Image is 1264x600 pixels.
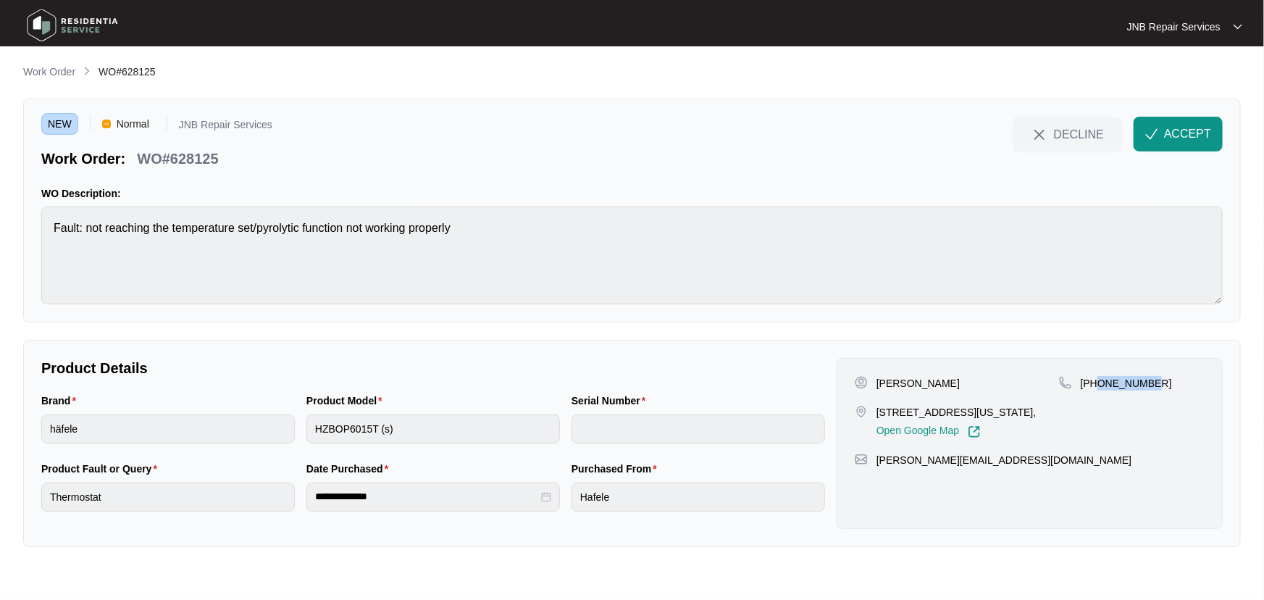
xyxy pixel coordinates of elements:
[876,453,1131,467] p: [PERSON_NAME][EMAIL_ADDRESS][DOMAIN_NAME]
[572,462,663,476] label: Purchased From
[572,393,651,408] label: Serial Number
[1127,20,1221,34] p: JNB Repair Services
[41,207,1223,304] textarea: Fault: not reaching the temperature set/pyrolytic function not working properly
[41,462,163,476] label: Product Fault or Query
[41,186,1223,201] p: WO Description:
[81,65,93,77] img: chevron-right
[1134,117,1223,151] button: check-IconACCEPT
[855,453,868,466] img: map-pin
[968,425,981,438] img: Link-External
[1013,117,1122,151] button: close-IconDECLINE
[41,358,825,378] p: Product Details
[102,120,111,128] img: Vercel Logo
[41,149,125,169] p: Work Order:
[315,489,538,504] input: Date Purchased
[41,414,295,443] input: Brand
[111,113,155,135] span: Normal
[306,462,394,476] label: Date Purchased
[1054,126,1104,142] span: DECLINE
[855,376,868,389] img: user-pin
[20,64,78,80] a: Work Order
[876,425,981,438] a: Open Google Map
[137,149,218,169] p: WO#628125
[306,414,560,443] input: Product Model
[855,405,868,418] img: map-pin
[22,4,123,47] img: residentia service logo
[1031,126,1048,143] img: close-Icon
[41,393,82,408] label: Brand
[572,483,825,512] input: Purchased From
[1081,376,1172,391] p: [PHONE_NUMBER]
[1234,23,1242,30] img: dropdown arrow
[41,483,295,512] input: Product Fault or Query
[1145,128,1158,141] img: check-Icon
[306,393,388,408] label: Product Model
[23,64,75,79] p: Work Order
[179,120,272,135] p: JNB Repair Services
[876,376,960,391] p: [PERSON_NAME]
[41,113,78,135] span: NEW
[99,66,156,78] span: WO#628125
[1059,376,1072,389] img: map-pin
[1164,125,1211,143] span: ACCEPT
[572,414,825,443] input: Serial Number
[876,405,1036,420] p: [STREET_ADDRESS][US_STATE],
